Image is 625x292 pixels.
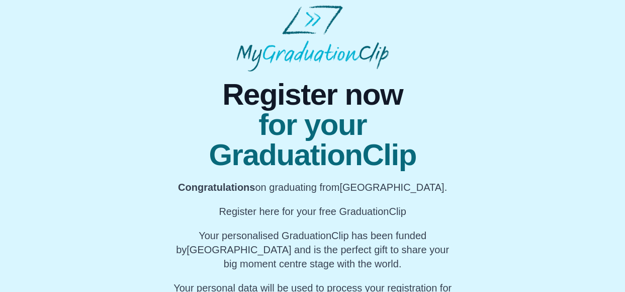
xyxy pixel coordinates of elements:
p: on graduating from [GEOGRAPHIC_DATA]. [168,180,457,194]
p: Your personalised GraduationClip has been funded by [GEOGRAPHIC_DATA] and is the perfect gift to ... [168,229,457,271]
img: MyGraduationClip [236,5,389,71]
span: Register now [168,80,457,110]
b: Congratulations [178,182,255,193]
span: for your GraduationClip [168,110,457,170]
p: Register here for your free GraduationClip [168,204,457,218]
